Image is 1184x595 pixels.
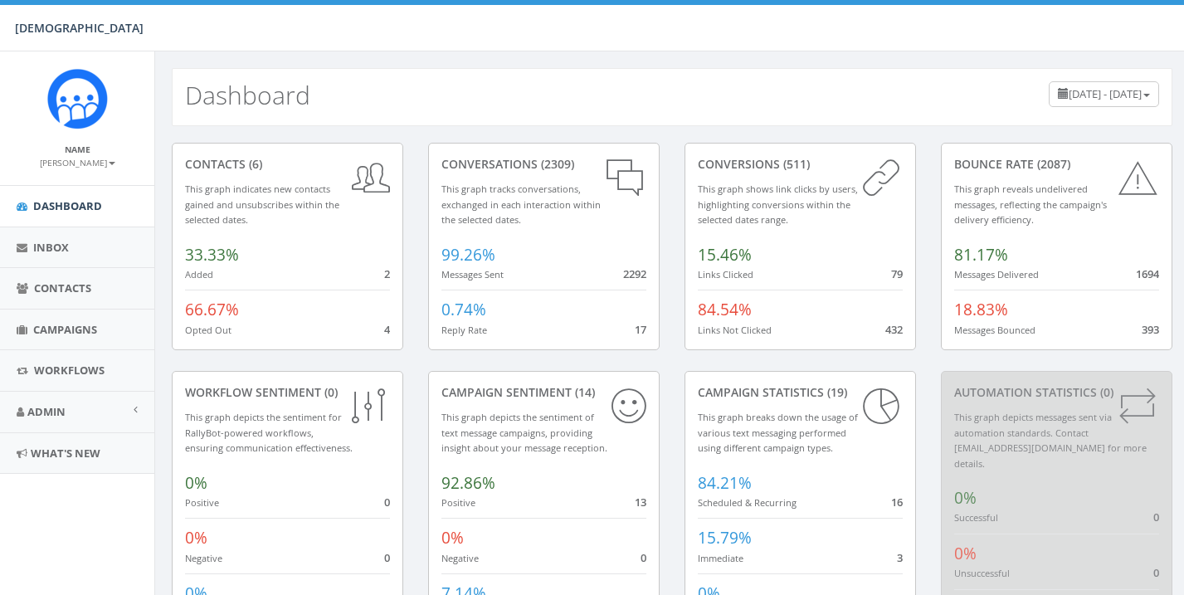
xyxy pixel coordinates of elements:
[698,183,858,226] small: This graph shows link clicks by users, highlighting conversions within the selected dates range.
[954,324,1035,336] small: Messages Bounced
[954,411,1147,470] small: This graph depicts messages sent via automation standards. Contact [EMAIL_ADDRESS][DOMAIN_NAME] f...
[885,322,903,337] span: 432
[185,384,390,401] div: Workflow Sentiment
[1136,266,1159,281] span: 1694
[441,156,646,173] div: conversations
[954,567,1010,579] small: Unsuccessful
[321,384,338,400] span: (0)
[954,299,1008,320] span: 18.83%
[698,472,752,494] span: 84.21%
[441,496,475,509] small: Positive
[441,527,464,549] span: 0%
[954,511,998,524] small: Successful
[185,183,339,226] small: This graph indicates new contacts gained and unsubscribes within the selected dates.
[34,363,105,378] span: Workflows
[185,81,310,109] h2: Dashboard
[185,411,353,454] small: This graph depicts the sentiment for RallyBot-powered workflows, ensuring communication effective...
[46,68,109,130] img: Rally_Platform_Icon.png
[1034,156,1070,172] span: (2087)
[623,266,646,281] span: 2292
[65,144,90,155] small: Name
[698,244,752,266] span: 15.46%
[185,552,222,564] small: Negative
[538,156,574,172] span: (2309)
[384,322,390,337] span: 4
[185,527,207,549] span: 0%
[441,472,495,494] span: 92.86%
[1097,384,1113,400] span: (0)
[185,496,219,509] small: Positive
[185,244,239,266] span: 33.33%
[33,322,97,337] span: Campaigns
[954,384,1159,401] div: Automation Statistics
[185,268,213,280] small: Added
[891,495,903,510] span: 16
[954,268,1039,280] small: Messages Delivered
[698,552,743,564] small: Immediate
[441,552,479,564] small: Negative
[891,266,903,281] span: 79
[954,543,977,564] span: 0%
[572,384,595,400] span: (14)
[384,495,390,510] span: 0
[635,495,646,510] span: 13
[441,268,504,280] small: Messages Sent
[27,404,66,419] span: Admin
[954,183,1107,226] small: This graph reveals undelivered messages, reflecting the campaign's delivery efficiency.
[185,324,231,336] small: Opted Out
[441,299,486,320] span: 0.74%
[246,156,262,172] span: (6)
[698,384,903,401] div: Campaign Statistics
[698,496,797,509] small: Scheduled & Recurring
[31,446,100,461] span: What's New
[441,384,646,401] div: Campaign Sentiment
[15,20,144,36] span: [DEMOGRAPHIC_DATA]
[1142,322,1159,337] span: 393
[698,299,752,320] span: 84.54%
[635,322,646,337] span: 17
[954,156,1159,173] div: Bounce Rate
[698,324,772,336] small: Links Not Clicked
[954,244,1008,266] span: 81.17%
[40,154,115,169] a: [PERSON_NAME]
[824,384,847,400] span: (19)
[384,550,390,565] span: 0
[641,550,646,565] span: 0
[185,156,390,173] div: contacts
[1069,86,1142,101] span: [DATE] - [DATE]
[1153,565,1159,580] span: 0
[185,472,207,494] span: 0%
[441,183,601,226] small: This graph tracks conversations, exchanged in each interaction within the selected dates.
[1153,510,1159,524] span: 0
[780,156,810,172] span: (511)
[40,157,115,168] small: [PERSON_NAME]
[441,244,495,266] span: 99.26%
[441,411,607,454] small: This graph depicts the sentiment of text message campaigns, providing insight about your message ...
[33,198,102,213] span: Dashboard
[698,527,752,549] span: 15.79%
[954,487,977,509] span: 0%
[441,324,487,336] small: Reply Rate
[698,156,903,173] div: conversions
[34,280,91,295] span: Contacts
[698,268,753,280] small: Links Clicked
[897,550,903,565] span: 3
[698,411,858,454] small: This graph breaks down the usage of various text messaging performed using different campaign types.
[185,299,239,320] span: 66.67%
[33,240,69,255] span: Inbox
[384,266,390,281] span: 2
